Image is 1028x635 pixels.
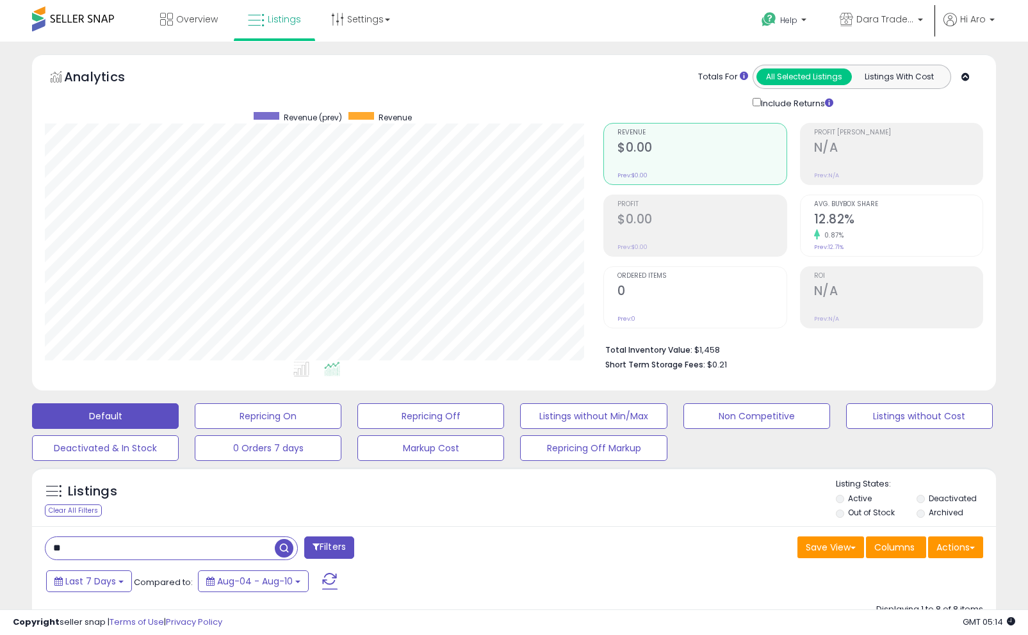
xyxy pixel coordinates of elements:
h2: N/A [814,140,983,157]
button: Aug-04 - Aug-10 [198,570,309,592]
button: Listings With Cost [851,68,947,85]
button: Deactivated & In Stock [32,435,179,461]
span: Hi Aro [960,13,986,26]
button: Actions [928,536,983,558]
button: Repricing Off Markup [520,435,667,461]
h2: $0.00 [617,212,786,229]
strong: Copyright [13,616,60,628]
span: Last 7 Days [65,575,116,588]
b: Short Term Storage Fees: [605,359,705,370]
a: Help [751,2,819,42]
span: Avg. Buybox Share [814,201,983,208]
span: Revenue [379,112,412,123]
span: Revenue [617,129,786,136]
button: All Selected Listings [756,68,852,85]
span: $0.21 [707,358,727,371]
label: Active [848,493,872,504]
label: Deactivated [929,493,977,504]
button: Filters [304,536,354,559]
div: seller snap | | [13,616,222,629]
b: Total Inventory Value: [605,344,692,355]
button: 0 Orders 7 days [195,435,341,461]
h2: $0.00 [617,140,786,157]
button: Save View [797,536,864,558]
button: Default [32,403,179,429]
span: Columns [874,541,915,554]
a: Hi Aro [943,13,995,42]
button: Listings without Min/Max [520,403,667,429]
span: Profit [617,201,786,208]
label: Out of Stock [848,507,895,518]
a: Privacy Policy [166,616,222,628]
button: Columns [866,536,926,558]
small: Prev: 12.71% [814,243,844,251]
button: Non Competitive [683,403,830,429]
label: Archived [929,507,963,518]
span: Compared to: [134,576,193,588]
h5: Analytics [64,68,150,89]
i: Get Help [761,12,777,28]
h2: 0 [617,284,786,301]
h5: Listings [68,483,117,501]
button: Repricing On [195,403,341,429]
div: Clear All Filters [45,504,102,517]
span: Ordered Items [617,273,786,280]
button: Listings without Cost [846,403,993,429]
small: Prev: N/A [814,172,839,179]
span: 2025-08-18 05:14 GMT [963,616,1015,628]
span: Profit [PERSON_NAME] [814,129,983,136]
button: Markup Cost [357,435,504,461]
span: Aug-04 - Aug-10 [217,575,293,588]
li: $1,458 [605,341,974,357]
div: Include Returns [743,95,849,110]
p: Listing States: [836,478,996,490]
h2: 12.82% [814,212,983,229]
small: Prev: 0 [617,315,635,323]
button: Last 7 Days [46,570,132,592]
span: Overview [176,13,218,26]
span: Revenue (prev) [284,112,342,123]
span: Help [780,15,797,26]
small: Prev: $0.00 [617,243,648,251]
span: Listings [268,13,301,26]
span: ROI [814,273,983,280]
small: Prev: $0.00 [617,172,648,179]
small: 0.87% [820,230,844,240]
h2: N/A [814,284,983,301]
small: Prev: N/A [814,315,839,323]
span: Dara Trades LC [856,13,914,26]
div: Totals For [698,71,748,83]
button: Repricing Off [357,403,504,429]
a: Terms of Use [110,616,164,628]
div: Displaying 1 to 8 of 8 items [876,604,983,616]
